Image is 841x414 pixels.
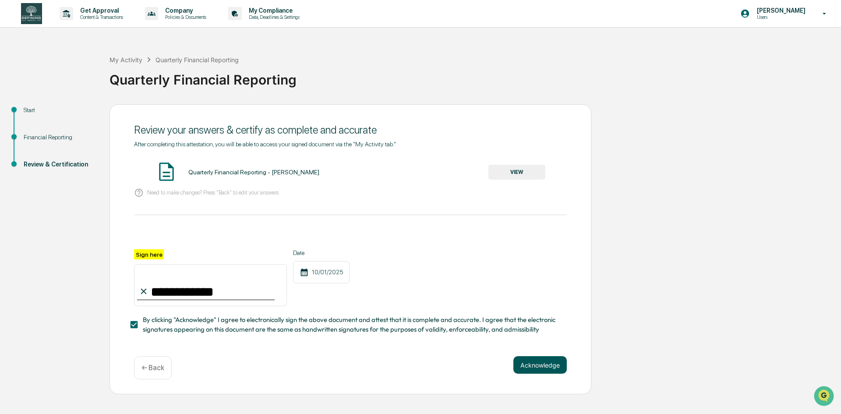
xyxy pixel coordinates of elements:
[293,249,350,256] label: Date
[155,56,239,64] div: Quarterly Financial Reporting
[62,148,106,155] a: Powered byPylon
[60,107,112,123] a: 🗄️Attestations
[24,133,95,142] div: Financial Reporting
[30,67,144,76] div: Start new chat
[9,67,25,83] img: 1746055101610-c473b297-6a78-478c-a979-82029cc54cd1
[141,364,164,372] p: ← Back
[18,127,55,136] span: Data Lookup
[5,107,60,123] a: 🖐️Preclearance
[64,111,71,118] div: 🗄️
[73,7,127,14] p: Get Approval
[18,110,57,119] span: Preclearance
[750,14,810,20] p: Users
[72,110,109,119] span: Attestations
[143,315,560,335] span: By clicking "Acknowledge" I agree to electronically sign the above document and attest that it is...
[87,149,106,155] span: Pylon
[134,249,164,259] label: Sign here
[188,169,319,176] div: Quarterly Financial Reporting - [PERSON_NAME]
[513,356,567,374] button: Acknowledge
[9,128,16,135] div: 🔎
[488,165,545,180] button: VIEW
[134,124,567,136] div: Review your answers & certify as complete and accurate
[242,7,304,14] p: My Compliance
[158,14,211,20] p: Policies & Documents
[110,56,142,64] div: My Activity
[110,65,837,88] div: Quarterly Financial Reporting
[30,76,111,83] div: We're available if you need us!
[24,106,95,115] div: Start
[149,70,159,80] button: Start new chat
[147,189,279,196] p: Need to make changes? Press "Back" to edit your answers
[155,161,177,183] img: Document Icon
[750,7,810,14] p: [PERSON_NAME]
[9,111,16,118] div: 🖐️
[24,160,95,169] div: Review & Certification
[242,14,304,20] p: Data, Deadlines & Settings
[5,124,59,139] a: 🔎Data Lookup
[9,18,159,32] p: How can we help?
[293,261,350,283] div: 10/01/2025
[813,385,837,409] iframe: Open customer support
[73,14,127,20] p: Content & Transactions
[158,7,211,14] p: Company
[21,3,42,24] img: logo
[134,141,396,148] span: After completing this attestation, you will be able to access your signed document via the "My Ac...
